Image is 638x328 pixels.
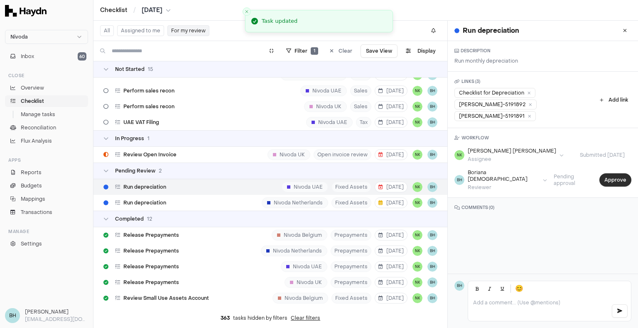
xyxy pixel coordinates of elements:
button: [DATE] [142,6,171,15]
span: Nivoda [10,34,28,40]
span: Pending Review [115,168,155,174]
div: Nivoda Netherlands [261,245,327,256]
div: Manage [5,225,88,238]
div: Nivoda Belgium [272,293,328,304]
span: Prepayments [331,245,371,256]
span: Reconciliation [21,124,56,131]
span: Perform sales recon [123,103,174,110]
button: Add link [596,95,631,105]
button: [DATE] [375,182,407,192]
span: Fixed Assets [331,182,371,192]
button: NK [412,246,422,256]
button: For my review [167,25,209,36]
div: [PERSON_NAME] [PERSON_NAME] [468,148,556,154]
button: [DATE] [375,197,407,208]
span: Transactions [21,209,52,216]
span: In Progress [115,135,144,142]
div: Nivoda UAE [306,117,353,128]
button: Save View [361,44,398,58]
span: Fixed Assets [331,197,371,208]
span: Mappings [21,195,45,203]
button: Approve [599,173,631,187]
p: Run monthly depreciation [454,57,518,65]
span: NK [412,277,422,287]
span: Sales [350,85,371,96]
span: Perform sales recon [123,87,174,94]
button: NK [412,86,422,96]
button: BHBoriana [DEMOGRAPHIC_DATA]Reviewer [454,169,547,191]
span: BH [454,175,464,185]
span: BH [427,277,437,287]
button: 😊 [513,283,525,294]
span: Prepayments [331,277,371,288]
button: BH [427,117,437,127]
div: Task updated [262,17,297,25]
div: Nivoda UAE [281,261,327,272]
span: [DATE] [378,103,404,110]
span: Release Prepayments [123,263,179,270]
span: Release Prepayments [123,232,179,238]
button: BH [427,102,437,112]
button: BH [427,293,437,303]
button: [DATE] [375,277,407,288]
div: Nivoda UK [285,277,327,288]
span: Tax [356,117,371,128]
span: 2 [159,168,162,174]
span: Budgets [21,182,42,190]
span: NK [412,150,422,160]
button: NK [412,182,422,192]
span: 12 [147,216,152,222]
span: NK [454,150,464,160]
span: Overview [21,84,44,92]
span: Review Small Use Assets Account [123,295,209,301]
div: Checklist for Depreciation [454,88,535,98]
button: NK [412,293,422,303]
button: [DATE] [375,230,407,241]
h3: DESCRIPTION [454,48,518,54]
nav: breadcrumb [100,6,171,15]
button: BH [427,246,437,256]
span: NK [412,198,422,208]
button: NK [412,102,422,112]
button: NK [412,262,422,272]
span: Inbox [21,53,34,60]
a: Checklist [5,95,88,107]
button: NK[PERSON_NAME] [PERSON_NAME]Assignee [454,148,564,163]
button: Underline (Ctrl+U) [496,283,508,294]
span: Review Open Invoice [123,151,177,158]
a: Mappings [5,193,88,205]
span: 1 [311,47,318,55]
a: Settings [5,238,88,250]
button: Clear [325,44,357,58]
span: Prepayments [331,230,371,241]
img: Haydn Logo [5,5,47,17]
span: BH [427,198,437,208]
span: BH [427,230,437,240]
span: Checklist [21,97,44,105]
span: [DATE] [378,295,404,301]
button: NK [412,117,422,127]
button: BH [427,150,437,160]
span: 1 [147,135,150,142]
h3: [PERSON_NAME] [25,308,88,316]
button: BH [427,182,437,192]
span: 15 [148,66,153,73]
div: Nivoda Netherlands [262,197,328,208]
span: 363 [221,315,230,321]
div: Apps [5,153,88,167]
span: / [132,6,137,14]
button: [DATE] [375,261,407,272]
span: [DATE] [378,263,404,270]
div: Boriana [DEMOGRAPHIC_DATA] [468,169,540,182]
div: Close [5,69,88,82]
button: Nivoda [5,30,88,44]
span: Release Prepayments [123,248,179,254]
